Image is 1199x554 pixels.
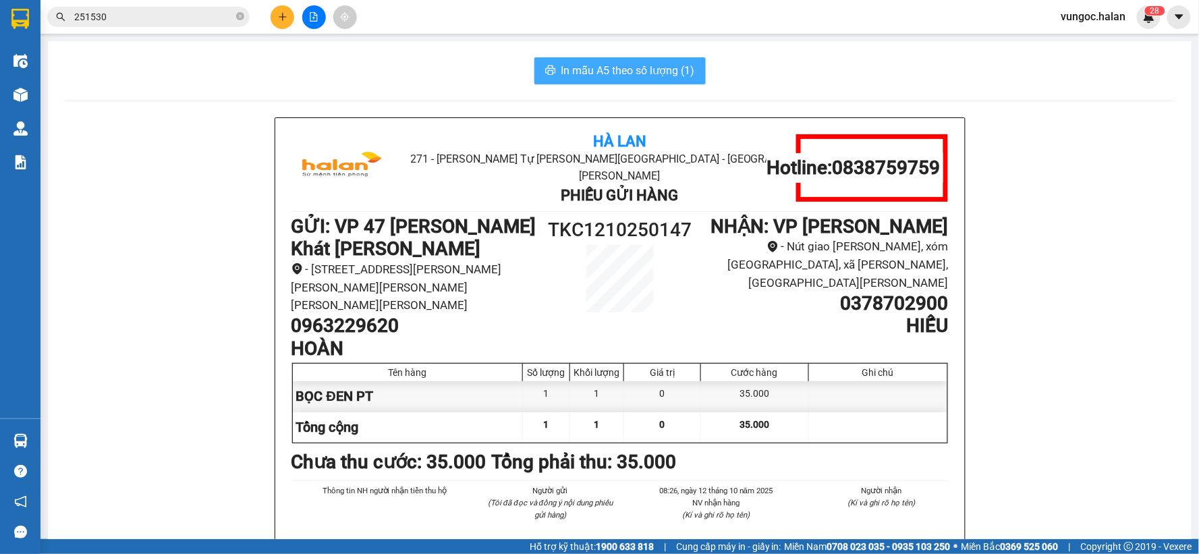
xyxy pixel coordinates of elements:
span: file-add [309,12,318,22]
i: (Kí và ghi rõ họ tên) [682,510,750,520]
span: 0 [660,419,665,430]
span: Miền Nam [785,539,951,554]
div: 35.000 [701,381,808,412]
i: (Tôi đã đọc và đồng ý nội dung phiếu gửi hàng) [488,498,613,520]
div: 0 [624,381,701,412]
b: NHẬN : VP [PERSON_NAME] [711,215,949,238]
b: Chưa thu cước : 35.000 [291,451,486,473]
h1: TKC1210250147 [538,215,702,245]
li: Thông tin NH người nhận tiền thu hộ [318,484,452,497]
span: notification [14,495,27,508]
span: ⚪️ [954,544,958,549]
b: Phiếu Gửi Hàng [561,187,678,204]
input: Tìm tên, số ĐT hoặc mã đơn [74,9,233,24]
img: logo.jpg [291,134,393,202]
span: close-circle [236,11,244,24]
span: printer [545,65,556,78]
button: aim [333,5,357,29]
span: 1 [544,419,549,430]
div: Số lượng [526,367,566,378]
span: | [1069,539,1071,554]
sup: 28 [1145,6,1165,16]
img: logo-vxr [11,9,29,29]
span: search [56,12,65,22]
img: warehouse-icon [13,88,28,102]
h1: HIẾU [702,314,948,337]
span: 1 [594,419,600,430]
div: Cước hàng [704,367,804,378]
div: Tên hàng [296,367,520,378]
span: aim [340,12,350,22]
span: environment [767,241,779,252]
button: plus [271,5,294,29]
li: Người nhận [815,484,949,497]
li: - Nút giao [PERSON_NAME], xóm [GEOGRAPHIC_DATA], xã [PERSON_NAME], [GEOGRAPHIC_DATA][PERSON_NAME] [702,238,948,292]
span: environment [291,263,303,275]
button: printerIn mẫu A5 theo số lượng (1) [534,57,706,84]
span: Miền Bắc [961,539,1059,554]
span: caret-down [1173,11,1186,23]
h1: 0378702900 [702,292,948,315]
span: 2 [1150,6,1155,16]
span: 8 [1155,6,1160,16]
span: In mẫu A5 theo số lượng (1) [561,62,695,79]
img: warehouse-icon [13,121,28,136]
button: file-add [302,5,326,29]
img: icon-new-feature [1143,11,1155,23]
li: [PERSON_NAME] [PERSON_NAME] [650,538,783,550]
li: 08:26, ngày 12 tháng 10 năm 2025 [650,484,783,497]
li: Người gửi [484,484,617,497]
div: Ghi chú [812,367,944,378]
img: warehouse-icon [13,434,28,448]
span: copyright [1124,542,1134,551]
span: close-circle [236,12,244,20]
div: BỌC ĐEN PT [293,381,524,412]
span: Cung cấp máy in - giấy in: [676,539,781,554]
span: Tổng cộng [296,419,359,435]
span: question-circle [14,465,27,478]
li: NV nhận hàng [650,497,783,509]
strong: 0708 023 035 - 0935 103 250 [827,541,951,552]
b: Tổng phải thu: 35.000 [492,451,677,473]
span: message [14,526,27,538]
span: Hỗ trợ kỹ thuật: [530,539,654,554]
h1: 0963229620 [291,314,538,337]
span: plus [278,12,287,22]
h1: HOÀN [291,337,538,360]
span: | [664,539,666,554]
li: 271 - [PERSON_NAME] Tự [PERSON_NAME][GEOGRAPHIC_DATA] - [GEOGRAPHIC_DATA][PERSON_NAME] [401,150,839,184]
h1: Hotline: 0838759759 [766,157,940,179]
b: GỬI : VP 47 [PERSON_NAME] Khát [PERSON_NAME] [291,215,536,260]
div: 1 [523,381,570,412]
div: Khối lượng [574,367,620,378]
button: caret-down [1167,5,1191,29]
strong: 0369 525 060 [1001,541,1059,552]
span: vungoc.halan [1051,8,1137,25]
div: 1 [570,381,624,412]
img: warehouse-icon [13,54,28,68]
div: Giá trị [628,367,697,378]
li: - [STREET_ADDRESS][PERSON_NAME][PERSON_NAME][PERSON_NAME][PERSON_NAME][PERSON_NAME] [291,260,538,314]
strong: 1900 633 818 [596,541,654,552]
img: solution-icon [13,155,28,169]
span: 35.000 [740,419,769,430]
b: Hà Lan [593,133,646,150]
i: (Kí và ghi rõ họ tên) [848,498,916,507]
